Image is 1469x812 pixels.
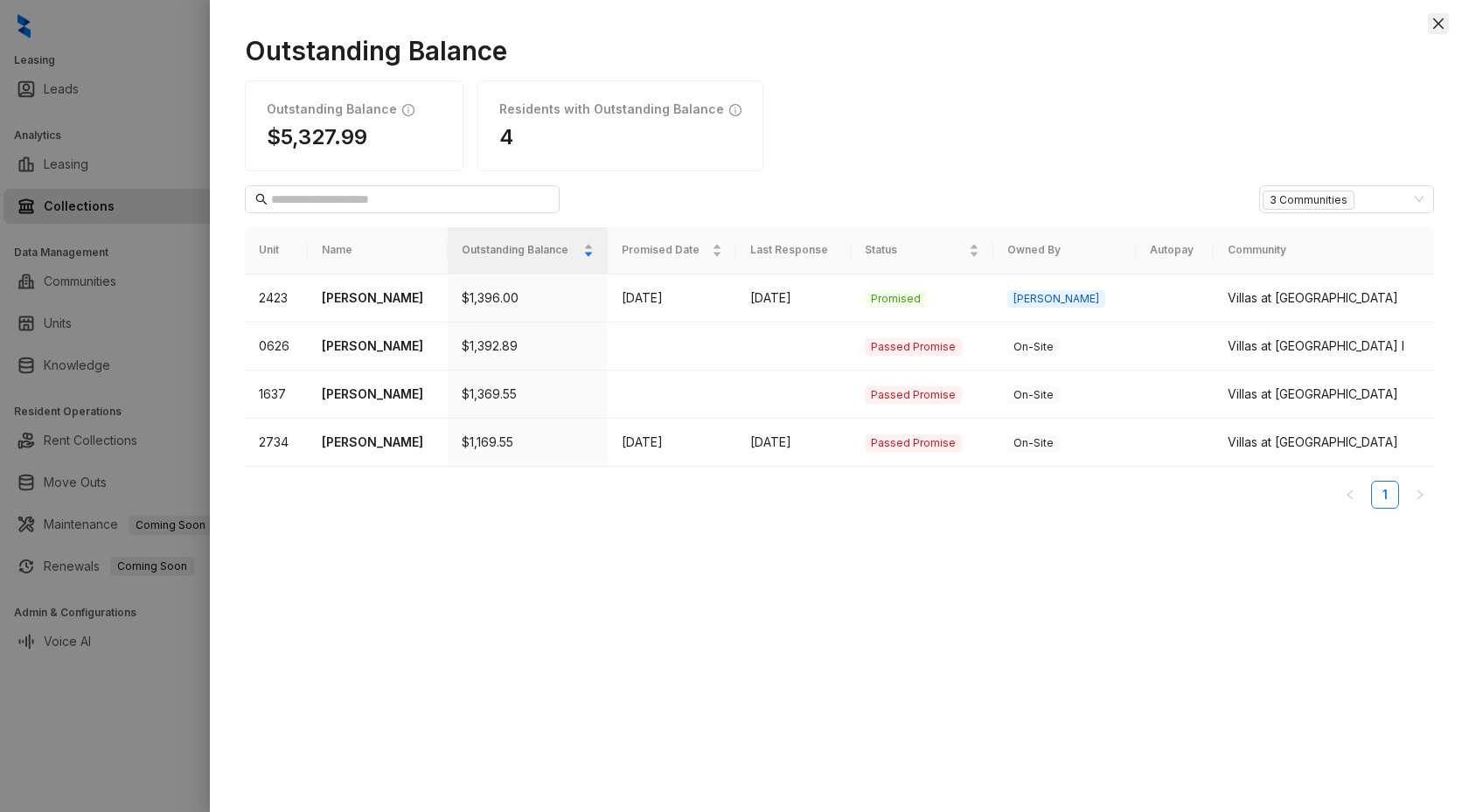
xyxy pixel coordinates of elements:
td: [DATE] [736,419,850,467]
li: Previous Page [1336,481,1364,509]
span: Passed Promise [865,338,962,356]
li: Next Page [1406,481,1434,509]
td: [DATE] [608,419,737,467]
h1: Outstanding Balance [267,102,397,117]
td: [DATE] [736,274,850,323]
span: left [1345,489,1355,500]
span: right [1415,489,1425,500]
td: 1637 [245,371,308,419]
span: On-Site [1007,386,1060,404]
a: 1 [1372,482,1398,508]
span: Passed Promise [865,386,962,404]
span: info-circle [729,102,741,117]
li: 1 [1371,481,1399,509]
p: [PERSON_NAME] [322,385,433,404]
h1: $5,327.99 [267,124,442,149]
span: close [1431,17,1445,31]
h1: 4 [499,124,741,149]
td: $1,169.55 [448,419,608,467]
div: Villas at [GEOGRAPHIC_DATA] I [1228,337,1420,356]
th: Autopay [1136,227,1213,274]
th: Promised Date [608,227,737,274]
span: Status [865,242,965,259]
th: Name [308,227,447,274]
p: [PERSON_NAME] [322,337,433,356]
div: Villas at [GEOGRAPHIC_DATA] [1228,288,1420,308]
div: Villas at [GEOGRAPHIC_DATA] [1228,433,1420,452]
p: [PERSON_NAME] [322,433,433,452]
td: $1,369.55 [448,371,608,419]
th: Owned By [993,227,1137,274]
button: right [1406,481,1434,509]
th: Unit [245,227,308,274]
span: Outstanding Balance [462,242,580,259]
h1: Residents with Outstanding Balance [499,102,724,117]
h1: Outstanding Balance [245,35,1434,66]
p: [PERSON_NAME] [322,288,433,308]
button: left [1336,481,1364,509]
span: [PERSON_NAME] [1007,290,1105,308]
th: Last Response [736,227,850,274]
td: [DATE] [608,274,737,323]
span: 3 Communities [1263,191,1354,210]
span: Passed Promise [865,434,962,452]
td: 2423 [245,274,308,323]
td: $1,392.89 [448,323,608,371]
th: Status [851,227,993,274]
span: Promised Date [622,242,709,259]
td: 0626 [245,323,308,371]
td: 2734 [245,419,308,467]
span: On-Site [1007,338,1060,356]
span: Promised [865,290,927,308]
div: Villas at [GEOGRAPHIC_DATA] [1228,385,1420,404]
span: On-Site [1007,434,1060,452]
span: search [255,193,268,205]
span: info-circle [402,102,414,117]
td: $1,396.00 [448,274,608,323]
button: Close [1428,13,1449,34]
th: Community [1214,227,1434,274]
